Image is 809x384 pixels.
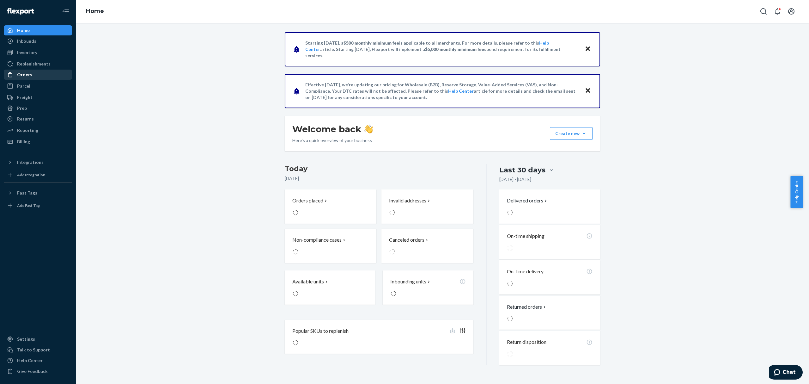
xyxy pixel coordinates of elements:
[17,116,34,122] div: Returns
[4,345,72,355] button: Talk to Support
[59,5,72,18] button: Close Navigation
[4,47,72,58] a: Inventory
[17,139,30,145] div: Billing
[381,229,473,263] button: Canceled orders
[285,270,375,305] button: Available units
[507,338,546,346] p: Return disposition
[17,38,36,44] div: Inbounds
[17,127,38,133] div: Reporting
[4,92,72,102] a: Freight
[17,61,51,67] div: Replenishments
[4,201,72,211] a: Add Fast Tag
[584,45,592,54] button: Close
[4,157,72,167] button: Integrations
[4,25,72,35] a: Home
[381,189,473,224] button: Invalid addresses
[4,170,72,180] a: Add Integration
[4,103,72,113] a: Prep
[4,36,72,46] a: Inbounds
[292,278,324,285] p: Available units
[4,334,72,344] a: Settings
[4,356,72,366] a: Help Center
[292,137,373,144] p: Here’s a quick overview of your business
[17,368,48,375] div: Give Feedback
[292,327,349,335] p: Popular SKUs to replenish
[4,59,72,69] a: Replenishments
[17,336,35,342] div: Settings
[425,46,484,52] span: $5,000 monthly minimum fee
[4,125,72,135] a: Reporting
[285,164,473,174] h3: Today
[4,81,72,91] a: Parcel
[17,190,37,196] div: Fast Tags
[17,83,30,89] div: Parcel
[769,365,803,381] iframe: Opens a widget where you can chat to one of our agents
[499,165,545,175] div: Last 30 days
[292,236,342,244] p: Non-compliance cases
[4,137,72,147] a: Billing
[285,189,376,224] button: Orders placed
[785,5,798,18] button: Open account menu
[448,88,474,94] a: Help Center
[507,232,544,240] p: On-time shipping
[285,175,473,182] p: [DATE]
[17,172,45,177] div: Add Integration
[4,188,72,198] button: Fast Tags
[17,49,37,56] div: Inventory
[81,2,109,21] ol: breadcrumbs
[389,236,424,244] p: Canceled orders
[507,268,544,275] p: On-time delivery
[757,5,770,18] button: Open Search Box
[344,40,399,46] span: $500 monthly minimum fee
[17,27,30,34] div: Home
[17,71,32,78] div: Orders
[389,197,426,204] p: Invalid addresses
[364,125,373,133] img: hand-wave emoji
[507,303,547,311] button: Returned orders
[86,8,104,15] a: Home
[4,70,72,80] a: Orders
[292,197,323,204] p: Orders placed
[305,82,579,101] p: Effective [DATE], we're updating our pricing for Wholesale (B2B), Reserve Storage, Value-Added Se...
[17,105,27,111] div: Prep
[17,357,43,364] div: Help Center
[4,114,72,124] a: Returns
[771,5,784,18] button: Open notifications
[17,203,40,208] div: Add Fast Tag
[305,40,579,59] p: Starting [DATE], a is applicable to all merchants. For more details, please refer to this article...
[584,86,592,96] button: Close
[292,123,373,135] h1: Welcome back
[17,159,44,165] div: Integrations
[507,197,548,204] button: Delivered orders
[790,176,803,208] button: Help Center
[383,270,473,305] button: Inbounding units
[17,94,33,101] div: Freight
[550,127,593,140] button: Create new
[7,8,34,15] img: Flexport logo
[390,278,426,285] p: Inbounding units
[4,366,72,376] button: Give Feedback
[17,347,50,353] div: Talk to Support
[499,176,531,183] p: [DATE] - [DATE]
[285,229,376,263] button: Non-compliance cases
